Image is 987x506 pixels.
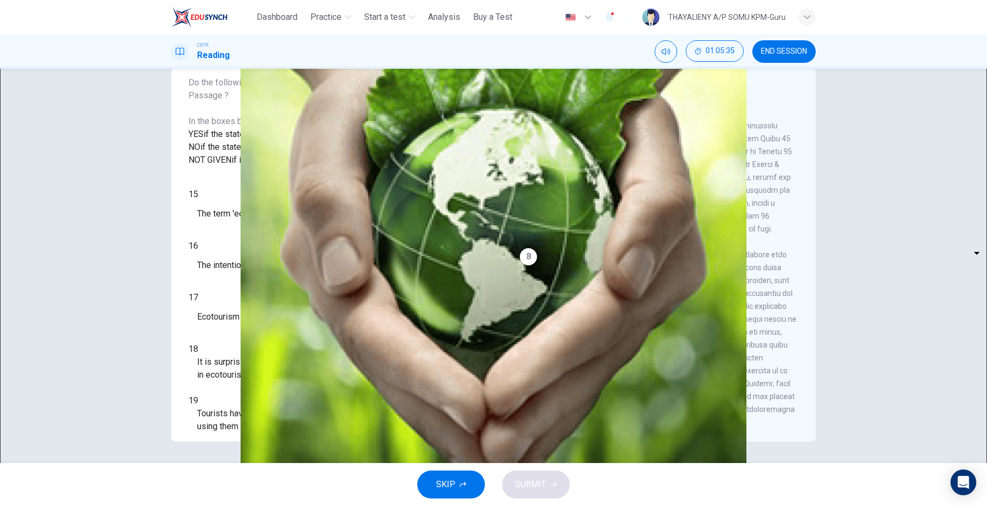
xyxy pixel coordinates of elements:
[686,40,744,62] button: 01:05:35
[520,248,537,265] div: 8
[436,477,455,492] span: SKIP
[752,40,816,63] button: END SESSION
[197,49,230,62] h1: Reading
[360,8,419,27] button: Start a test
[761,47,807,56] span: END SESSION
[252,8,302,27] button: Dashboard
[197,41,208,49] span: CEFR
[257,11,297,24] span: Dashboard
[417,471,485,498] button: SKIP
[364,11,405,24] span: Start a test
[171,6,228,28] img: ELTC logo
[642,9,659,26] img: Profile picture
[428,11,460,24] span: Analysis
[306,8,355,27] button: Practice
[469,8,517,27] button: Buy a Test
[171,6,252,28] a: ELTC logo
[310,11,342,24] span: Practice
[655,40,677,63] div: Mute
[424,8,465,27] button: Analysis
[706,47,735,55] span: 01:05:35
[686,40,744,63] div: Hide
[668,11,786,24] div: THAYALIENY A/P SOMU KPM-Guru
[564,13,577,21] img: en
[473,11,512,24] span: Buy a Test
[950,469,976,495] div: Open Intercom Messenger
